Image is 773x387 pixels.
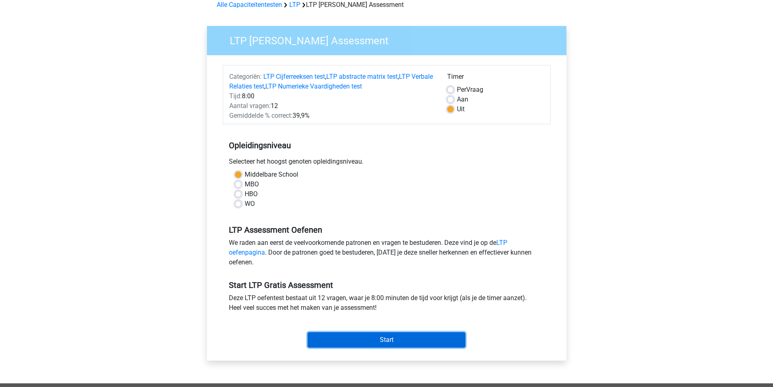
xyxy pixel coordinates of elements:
[245,170,298,179] label: Middelbare School
[457,85,483,95] label: Vraag
[457,104,465,114] label: Uit
[245,189,258,199] label: HBO
[223,101,441,111] div: 12
[229,280,545,290] h5: Start LTP Gratis Assessment
[217,1,282,9] a: Alle Capaciteitentesten
[245,179,259,189] label: MBO
[229,73,262,80] span: Categoriën:
[326,73,398,80] a: LTP abstracte matrix test
[265,82,362,90] a: LTP Numerieke Vaardigheden test
[457,86,466,93] span: Per
[229,225,545,235] h5: LTP Assessment Oefenen
[245,199,255,209] label: WO
[223,293,551,316] div: Deze LTP oefentest bestaat uit 12 vragen, waar je 8:00 minuten de tijd voor krijgt (als je de tim...
[229,112,293,119] span: Gemiddelde % correct:
[223,72,441,91] div: , , ,
[263,73,325,80] a: LTP Cijferreeksen test
[308,332,465,348] input: Start
[289,1,300,9] a: LTP
[220,31,560,47] h3: LTP [PERSON_NAME] Assessment
[223,157,551,170] div: Selecteer het hoogst genoten opleidingsniveau.
[223,238,551,270] div: We raden aan eerst de veelvoorkomende patronen en vragen te bestuderen. Deze vind je op de . Door...
[447,72,544,85] div: Timer
[229,137,545,154] h5: Opleidingsniveau
[229,102,271,110] span: Aantal vragen:
[223,91,441,101] div: 8:00
[457,95,468,104] label: Aan
[229,92,242,100] span: Tijd:
[223,111,441,121] div: 39,9%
